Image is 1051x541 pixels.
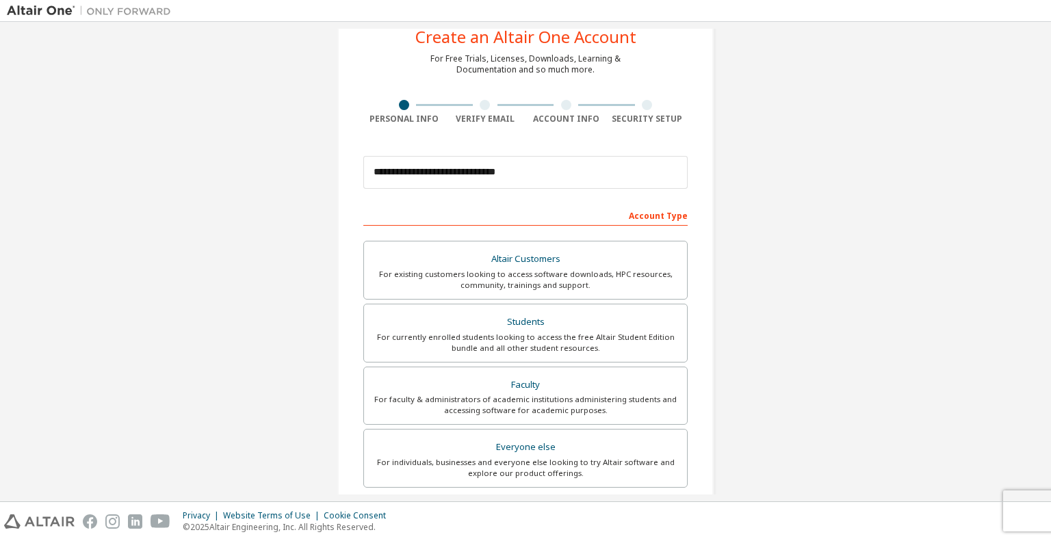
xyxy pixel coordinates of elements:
[151,514,170,529] img: youtube.svg
[372,269,679,291] div: For existing customers looking to access software downloads, HPC resources, community, trainings ...
[128,514,142,529] img: linkedin.svg
[7,4,178,18] img: Altair One
[445,114,526,124] div: Verify Email
[223,510,324,521] div: Website Terms of Use
[183,521,394,533] p: © 2025 Altair Engineering, Inc. All Rights Reserved.
[372,375,679,395] div: Faculty
[607,114,688,124] div: Security Setup
[4,514,75,529] img: altair_logo.svg
[430,53,621,75] div: For Free Trials, Licenses, Downloads, Learning & Documentation and so much more.
[372,394,679,416] div: For faculty & administrators of academic institutions administering students and accessing softwa...
[105,514,120,529] img: instagram.svg
[372,438,679,457] div: Everyone else
[372,332,679,354] div: For currently enrolled students looking to access the free Altair Student Edition bundle and all ...
[83,514,97,529] img: facebook.svg
[372,250,679,269] div: Altair Customers
[324,510,394,521] div: Cookie Consent
[415,29,636,45] div: Create an Altair One Account
[363,114,445,124] div: Personal Info
[183,510,223,521] div: Privacy
[525,114,607,124] div: Account Info
[363,204,688,226] div: Account Type
[372,313,679,332] div: Students
[372,457,679,479] div: For individuals, businesses and everyone else looking to try Altair software and explore our prod...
